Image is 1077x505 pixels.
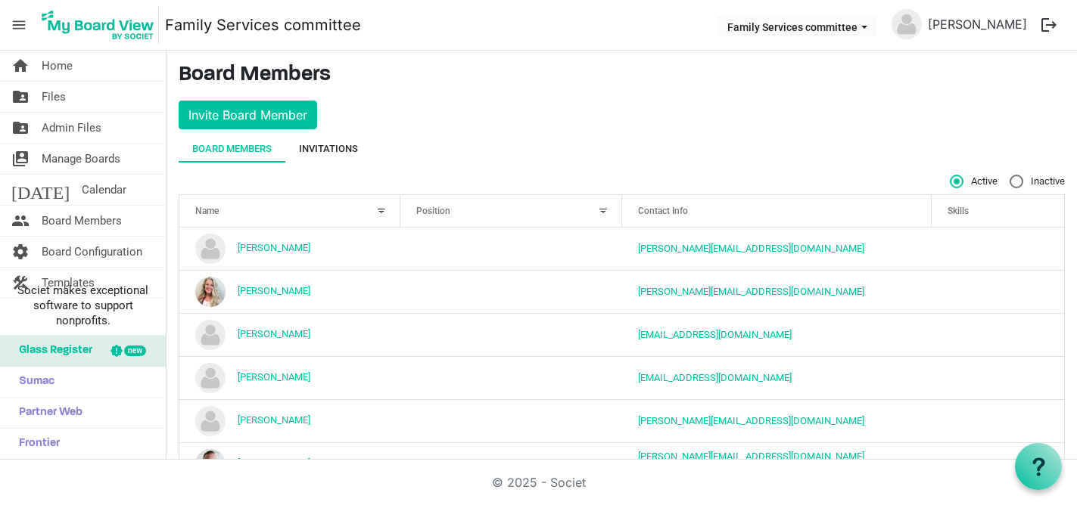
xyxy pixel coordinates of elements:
[179,270,400,313] td: Carin Crowe is template cell column header Name
[492,475,586,490] a: © 2025 - Societ
[638,243,864,254] a: [PERSON_NAME][EMAIL_ADDRESS][DOMAIN_NAME]
[11,175,70,205] span: [DATE]
[416,206,450,216] span: Position
[638,451,864,462] a: [PERSON_NAME][EMAIL_ADDRESS][DOMAIN_NAME]
[238,414,310,426] a: [PERSON_NAME]
[638,329,792,340] a: [EMAIL_ADDRESS][DOMAIN_NAME]
[42,82,66,112] span: Files
[1033,9,1065,41] button: logout
[195,206,219,216] span: Name
[7,283,159,328] span: Societ makes exceptional software to support nonprofits.
[195,277,226,307] img: LS-MNrqZjgQ_wrPGQ6y3TlJ-mG7o4JT1_0TuBKFgoAiQ40SA2tedeKhdbq5b_xD0KWyXqBKNCt8CSyyraCI1pA_thumb.png
[179,399,400,442] td: Jessi Eagan is template cell column header Name
[42,51,73,81] span: Home
[238,242,310,253] a: [PERSON_NAME]
[42,113,101,143] span: Admin Files
[932,270,1064,313] td: is template cell column header Skills
[42,268,95,298] span: Templates
[82,175,126,205] span: Calendar
[932,228,1064,270] td: is template cell column header Skills
[932,442,1064,485] td: is template cell column header Skills
[42,237,142,267] span: Board Configuration
[165,10,361,40] a: Family Services committee
[238,328,310,339] a: [PERSON_NAME]
[892,9,922,39] img: no-profile-picture.svg
[179,63,1065,88] h3: Board Members
[622,313,932,356] td: schle10@msn.com is template cell column header Contact Info
[11,268,30,298] span: construction
[638,286,864,297] a: [PERSON_NAME][EMAIL_ADDRESS][DOMAIN_NAME]
[400,356,621,399] td: column header Position
[638,415,864,426] a: [PERSON_NAME][EMAIL_ADDRESS][DOMAIN_NAME]
[11,336,92,366] span: Glass Register
[195,406,226,436] img: no-profile-picture.svg
[11,144,30,174] span: switch_account
[622,228,932,270] td: Elizabeth.Thomas2@ngc.com is template cell column header Contact Info
[238,285,310,296] a: [PERSON_NAME]
[400,442,621,485] td: column header Position
[11,206,30,236] span: people
[179,101,317,129] button: Invite Board Member
[195,320,226,350] img: no-profile-picture.svg
[622,356,932,399] td: gabby@habitatsaltlake.org is template cell column header Contact Info
[195,449,226,479] img: rB0S2DXfgM6HdjscGJ4g2dqabS8sW07lzfLlJnWZnE-L5_4WT9zMq6CtixVgJDqcg7WAGRBSOfetmgIaBUNvhw_thumb.png
[638,206,688,216] span: Contact Info
[400,228,621,270] td: column header Position
[238,371,310,383] a: [PERSON_NAME]
[11,367,54,397] span: Sumac
[37,6,159,44] img: My Board View Logo
[179,313,400,356] td: Elaine Schlehuber is template cell column header Name
[11,237,30,267] span: settings
[11,51,30,81] span: home
[179,442,400,485] td: Joel Frost is template cell column header Name
[932,313,1064,356] td: is template cell column header Skills
[42,206,122,236] span: Board Members
[400,313,621,356] td: column header Position
[622,399,932,442] td: Jessi@habitatsaltlake.org is template cell column header Contact Info
[1010,175,1065,188] span: Inactive
[922,9,1033,39] a: [PERSON_NAME]
[179,135,1065,163] div: tab-header
[932,399,1064,442] td: is template cell column header Skills
[622,270,932,313] td: carin@habitatsaltlake.org is template cell column header Contact Info
[42,144,120,174] span: Manage Boards
[195,363,226,393] img: no-profile-picture.svg
[638,372,792,383] a: [EMAIL_ADDRESS][DOMAIN_NAME]
[179,356,400,399] td: Gabby Hendrickson is template cell column header Name
[622,442,932,485] td: joel@excelappraise.com8018970654 is template cell column header Contact Info
[717,16,877,37] button: Family Services committee dropdownbutton
[948,206,969,216] span: Skills
[932,356,1064,399] td: is template cell column header Skills
[11,429,60,459] span: Frontier
[195,234,226,264] img: no-profile-picture.svg
[192,141,272,156] div: Board Members
[950,175,998,188] span: Active
[299,141,358,156] div: Invitations
[238,457,310,469] a: [PERSON_NAME]
[400,270,621,313] td: column header Position
[5,11,33,39] span: menu
[400,399,621,442] td: column header Position
[11,113,30,143] span: folder_shared
[11,82,30,112] span: folder_shared
[124,345,146,356] div: new
[179,228,400,270] td: Beth Thomas-Rosswog is template cell column header Name
[11,398,82,428] span: Partner Web
[37,6,165,44] a: My Board View Logo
